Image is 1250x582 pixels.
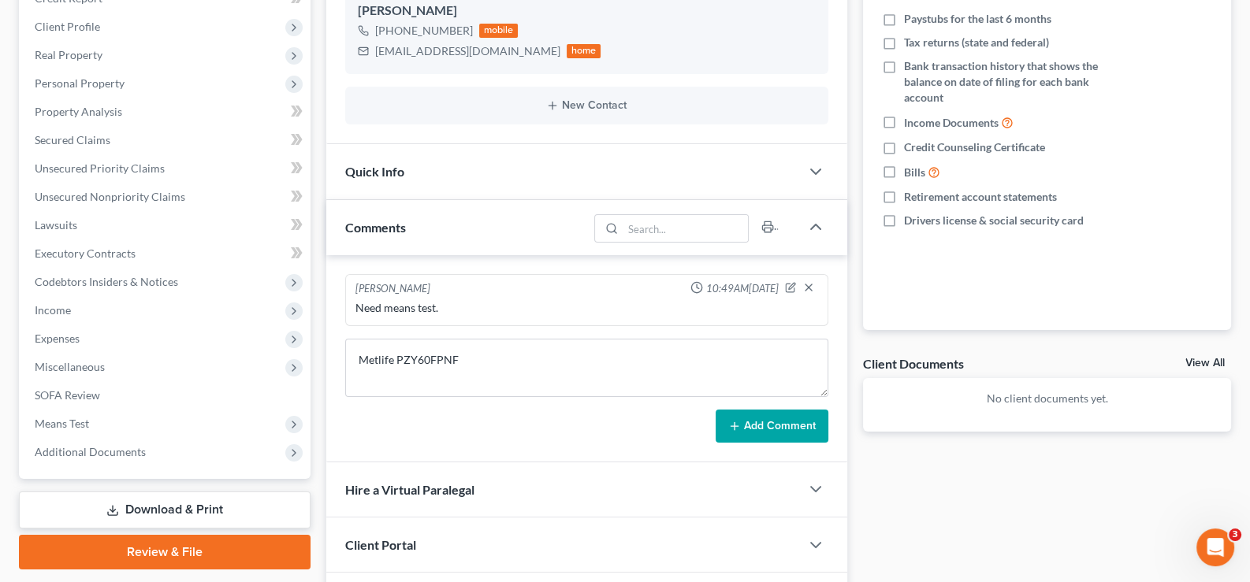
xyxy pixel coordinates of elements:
[19,491,311,528] a: Download & Print
[35,161,165,175] span: Unsecured Priority Claims
[22,154,311,183] a: Unsecured Priority Claims
[375,43,560,59] div: [EMAIL_ADDRESS][DOMAIN_NAME]
[35,76,125,90] span: Personal Property
[355,300,819,316] div: Need means test.
[22,98,311,126] a: Property Analysis
[904,35,1049,50] span: Tax returns (state and federal)
[22,381,311,410] a: SOFA Review
[1185,358,1225,369] a: View All
[35,105,122,118] span: Property Analysis
[904,213,1084,228] span: Drivers license & social security card
[904,58,1125,106] span: Bank transaction history that shows the balance on date of filing for each bank account
[35,332,80,345] span: Expenses
[375,23,473,39] div: [PHONE_NUMBER]
[876,391,1218,406] p: No client documents yet.
[22,239,311,268] a: Executory Contracts
[22,211,311,239] a: Lawsuits
[35,417,89,430] span: Means Test
[35,190,185,203] span: Unsecured Nonpriority Claims
[345,537,416,552] span: Client Portal
[355,281,430,297] div: [PERSON_NAME]
[35,218,77,232] span: Lawsuits
[345,482,474,497] span: Hire a Virtual Paralegal
[863,355,964,372] div: Client Documents
[904,165,925,180] span: Bills
[904,189,1057,205] span: Retirement account statements
[35,360,105,373] span: Miscellaneous
[35,388,100,402] span: SOFA Review
[706,281,779,296] span: 10:49AM[DATE]
[19,535,311,569] a: Review & File
[1229,528,1241,541] span: 3
[904,139,1045,155] span: Credit Counseling Certificate
[904,115,999,131] span: Income Documents
[716,410,828,443] button: Add Comment
[345,220,406,235] span: Comments
[35,48,102,61] span: Real Property
[35,133,110,146] span: Secured Claims
[904,11,1051,27] span: Paystubs for the last 6 months
[22,183,311,211] a: Unsecured Nonpriority Claims
[35,445,146,458] span: Additional Documents
[35,303,71,317] span: Income
[358,99,817,112] button: New Contact
[35,20,100,33] span: Client Profile
[567,44,601,58] div: home
[35,247,136,260] span: Executory Contracts
[35,275,178,288] span: Codebtors Insiders & Notices
[345,164,404,179] span: Quick Info
[22,126,311,154] a: Secured Claims
[1196,528,1234,566] iframe: Intercom live chat
[358,2,817,20] div: [PERSON_NAME]
[479,24,519,38] div: mobile
[623,215,749,242] input: Search...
